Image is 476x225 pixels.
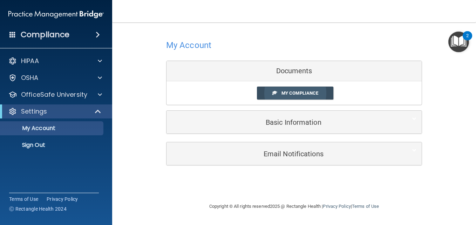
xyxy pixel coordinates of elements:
[172,146,416,162] a: Email Notifications
[448,32,469,52] button: Open Resource Center, 2 new notifications
[5,125,100,132] p: My Account
[166,195,422,218] div: Copyright © All rights reserved 2025 @ Rectangle Health | |
[172,118,395,126] h5: Basic Information
[166,41,211,50] h4: My Account
[352,204,379,209] a: Terms of Use
[8,57,102,65] a: HIPAA
[8,74,102,82] a: OSHA
[281,90,318,96] span: My Compliance
[323,204,351,209] a: Privacy Policy
[166,61,422,81] div: Documents
[8,7,104,21] img: PMB logo
[172,114,416,130] a: Basic Information
[21,107,47,116] p: Settings
[47,196,78,203] a: Privacy Policy
[9,205,67,212] span: Ⓒ Rectangle Health 2024
[21,74,39,82] p: OSHA
[8,107,102,116] a: Settings
[172,150,395,158] h5: Email Notifications
[21,90,87,99] p: OfficeSafe University
[21,30,69,40] h4: Compliance
[21,57,39,65] p: HIPAA
[5,142,100,149] p: Sign Out
[466,36,469,45] div: 2
[9,196,38,203] a: Terms of Use
[8,90,102,99] a: OfficeSafe University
